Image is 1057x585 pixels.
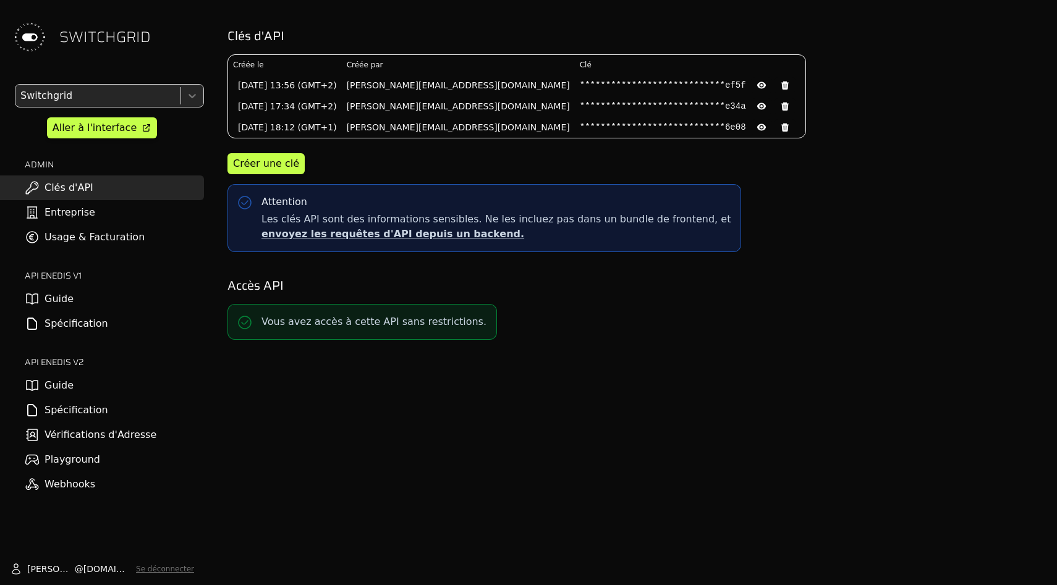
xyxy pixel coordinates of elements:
span: [PERSON_NAME] [27,563,75,575]
td: [DATE] 18:12 (GMT+1) [228,117,342,138]
p: Vous avez accès à cette API sans restrictions. [261,314,486,329]
h2: ADMIN [25,158,204,170]
div: Aller à l'interface [53,120,137,135]
button: Créer une clé [227,153,305,174]
div: Créer une clé [233,156,299,171]
span: Les clés API sont des informations sensibles. Ne les incluez pas dans un bundle de frontend, et [261,212,731,242]
td: [DATE] 13:56 (GMT+2) [228,75,342,96]
span: [DOMAIN_NAME] [83,563,131,575]
img: Switchgrid Logo [10,17,49,57]
h2: API ENEDIS v2 [25,356,204,368]
td: [DATE] 17:34 (GMT+2) [228,96,342,117]
td: [PERSON_NAME][EMAIL_ADDRESS][DOMAIN_NAME] [342,96,575,117]
th: Créée le [228,55,342,75]
span: SWITCHGRID [59,27,151,47]
h2: Clés d'API [227,27,1040,44]
th: Créée par [342,55,575,75]
p: envoyez les requêtes d'API depuis un backend. [261,227,731,242]
a: Aller à l'interface [47,117,157,138]
td: [PERSON_NAME][EMAIL_ADDRESS][DOMAIN_NAME] [342,75,575,96]
h2: Accès API [227,277,1040,294]
h2: API ENEDIS v1 [25,269,204,282]
button: Se déconnecter [136,564,194,574]
th: Clé [575,55,805,75]
span: @ [75,563,83,575]
td: [PERSON_NAME][EMAIL_ADDRESS][DOMAIN_NAME] [342,117,575,138]
div: Attention [261,195,307,209]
